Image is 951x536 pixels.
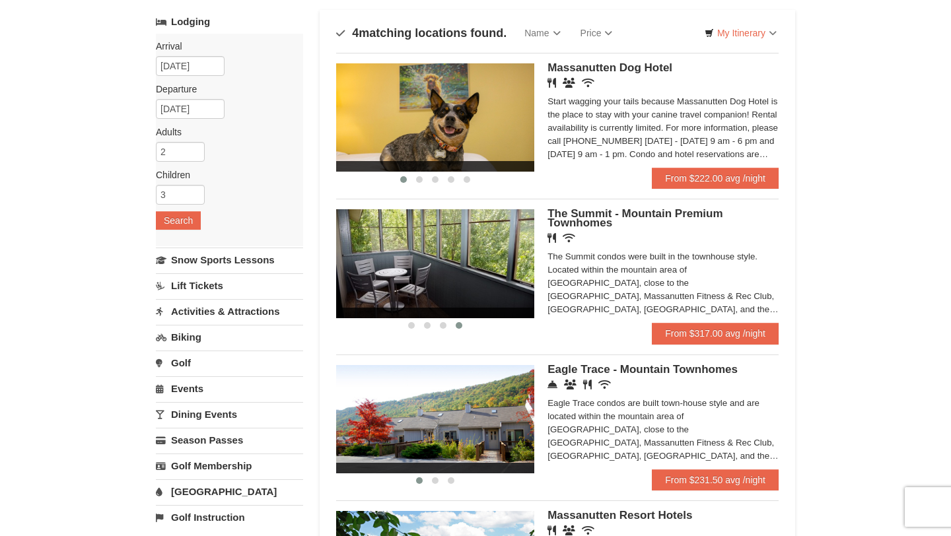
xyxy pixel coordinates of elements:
a: Name [514,20,570,46]
a: Lodging [156,10,303,34]
i: Wireless Internet (free) [582,78,594,88]
i: Conference Facilities [564,380,577,389]
div: Start wagging your tails because Massanutten Dog Hotel is the place to stay with your canine trav... [547,95,779,161]
span: Eagle Trace - Mountain Townhomes [547,363,738,376]
i: Banquet Facilities [563,525,575,535]
a: Golf Instruction [156,505,303,529]
h4: matching locations found. [336,26,507,40]
i: Restaurant [547,78,556,88]
a: Golf [156,351,303,375]
label: Departure [156,83,293,96]
i: Wireless Internet (free) [563,233,575,243]
a: Golf Membership [156,453,303,478]
a: From $317.00 avg /night [652,323,779,344]
a: Price [571,20,623,46]
label: Adults [156,125,293,139]
button: Search [156,211,201,230]
span: Massanutten Resort Hotels [547,509,692,521]
i: Concierge Desk [547,380,557,389]
label: Arrival [156,40,293,53]
a: [GEOGRAPHIC_DATA] [156,479,303,504]
a: Season Passes [156,428,303,452]
span: The Summit - Mountain Premium Townhomes [547,207,722,229]
a: My Itinerary [696,23,785,43]
a: Activities & Attractions [156,299,303,323]
a: Snow Sports Lessons [156,248,303,272]
i: Restaurant [583,380,592,389]
a: Lift Tickets [156,273,303,298]
a: From $231.50 avg /night [652,469,779,490]
div: Eagle Trace condos are built town-house style and are located within the mountain area of [GEOGRA... [547,397,779,463]
a: From $222.00 avg /night [652,168,779,189]
label: Children [156,168,293,182]
span: Massanutten Dog Hotel [547,61,672,74]
a: Events [156,376,303,401]
i: Banquet Facilities [563,78,575,88]
a: Biking [156,325,303,349]
span: 4 [352,26,359,40]
i: Wireless Internet (free) [582,525,594,535]
i: Wireless Internet (free) [598,380,611,389]
i: Restaurant [547,525,556,535]
div: The Summit condos were built in the townhouse style. Located within the mountain area of [GEOGRAP... [547,250,779,316]
a: Dining Events [156,402,303,426]
i: Restaurant [547,233,556,243]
